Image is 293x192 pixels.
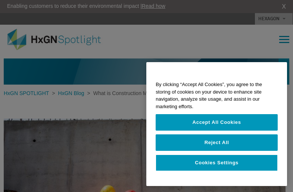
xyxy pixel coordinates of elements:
div: Privacy [146,62,287,186]
button: Reject All [156,134,278,151]
div: By clicking “Accept All Cookies”, you agree to the storing of cookies on your device to enhance s... [146,77,287,114]
button: Accept All Cookies [156,114,278,131]
button: Cookies Settings [156,155,278,171]
div: Cookie banner [146,62,287,186]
